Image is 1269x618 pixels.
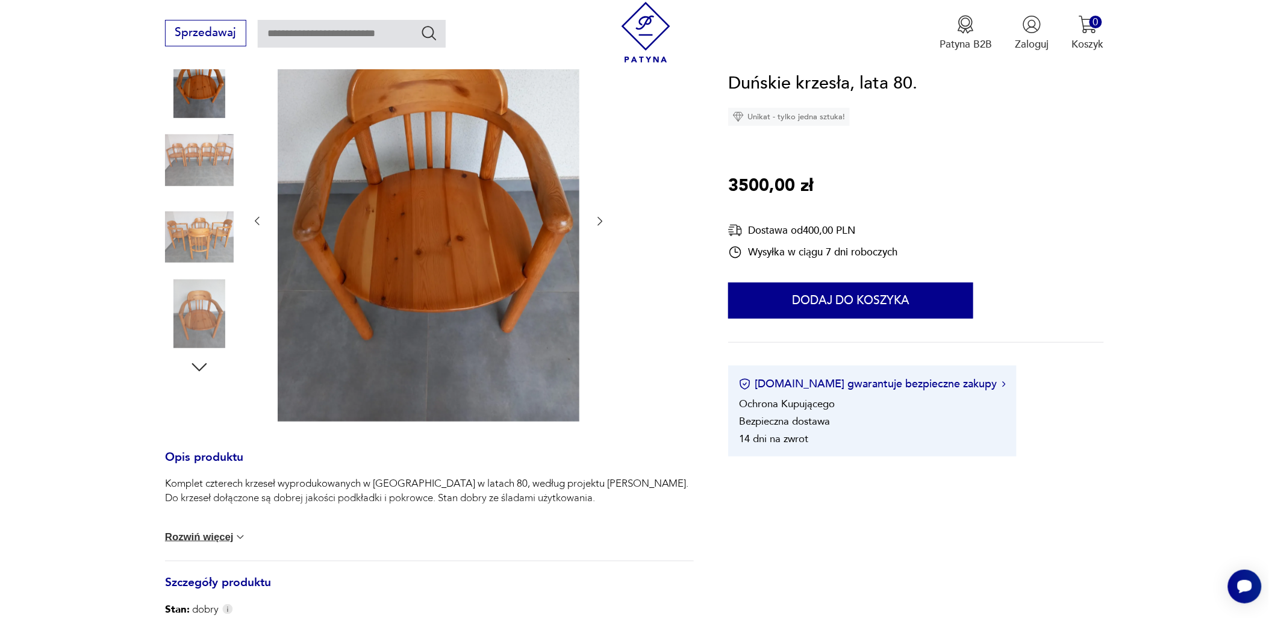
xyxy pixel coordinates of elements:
[739,376,1006,392] button: [DOMAIN_NAME] gwarantuje bezpieczne zakupy
[165,578,694,602] h3: Szczegóły produktu
[940,37,992,51] p: Patyna B2B
[1015,37,1049,51] p: Zaloguj
[165,453,694,477] h3: Opis produktu
[1015,15,1049,51] button: Zaloguj
[728,69,917,97] h1: Duńskie krzesła, lata 80.
[165,279,234,348] img: Zdjęcie produktu Duńskie krzesła, lata 80.
[728,282,973,319] button: Dodaj do koszyka
[1002,381,1006,387] img: Ikona strzałki w prawo
[222,604,233,614] img: Info icon
[1072,15,1104,51] button: 0Koszyk
[165,126,234,195] img: Zdjęcie produktu Duńskie krzesła, lata 80.
[1228,570,1262,604] iframe: Smartsupp widget button
[165,49,234,118] img: Zdjęcie produktu Duńskie krzesła, lata 80.
[165,602,190,616] b: Stan:
[728,222,743,237] img: Ikona dostawy
[739,378,751,390] img: Ikona certyfikatu
[1079,15,1097,34] img: Ikona koszyka
[1023,15,1041,34] img: Ikonka użytkownika
[165,476,694,505] p: Komplet czterech krzeseł wyprodukowanych w [GEOGRAPHIC_DATA] w latach 80, według projektu [PERSON...
[278,19,579,422] img: Zdjęcie produktu Duńskie krzesła, lata 80.
[165,602,219,617] span: dobry
[728,172,813,199] p: 3500,00 zł
[940,15,992,51] a: Ikona medaluPatyna B2B
[1072,37,1104,51] p: Koszyk
[728,108,850,126] div: Unikat - tylko jedna sztuka!
[165,531,247,543] button: Rozwiń więcej
[739,397,835,411] li: Ochrona Kupującego
[165,203,234,272] img: Zdjęcie produktu Duńskie krzesła, lata 80.
[728,245,897,259] div: Wysyłka w ciągu 7 dni roboczych
[739,432,808,446] li: 14 dni na zwrot
[1090,16,1102,28] div: 0
[728,222,897,237] div: Dostawa od 400,00 PLN
[165,29,246,39] a: Sprzedawaj
[733,111,744,122] img: Ikona diamentu
[956,15,975,34] img: Ikona medalu
[616,2,676,63] img: Patyna - sklep z meblami i dekoracjami vintage
[234,531,246,543] img: chevron down
[940,15,992,51] button: Patyna B2B
[739,414,830,428] li: Bezpieczna dostawa
[165,20,246,46] button: Sprzedawaj
[420,24,438,42] button: Szukaj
